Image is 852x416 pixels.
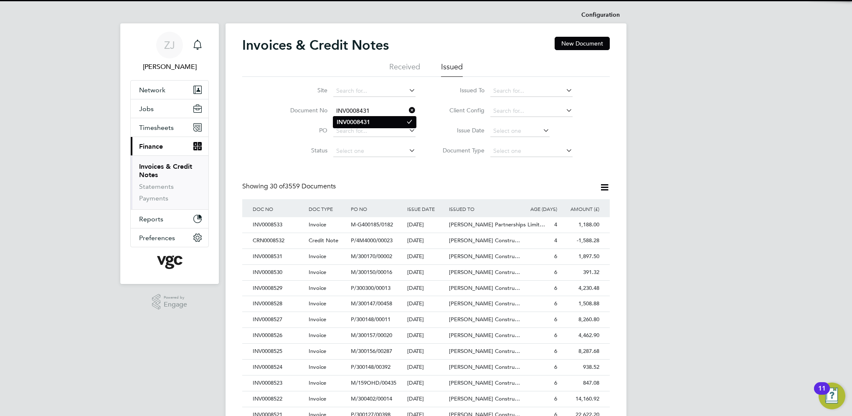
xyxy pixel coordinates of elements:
[559,233,601,249] div: -1,588.28
[554,253,557,260] span: 6
[449,269,520,276] span: [PERSON_NAME] Constru…
[449,284,520,292] span: [PERSON_NAME] Constru…
[449,348,520,355] span: [PERSON_NAME] Constru…
[270,182,285,190] span: 30 of
[351,237,393,244] span: P/4M4000/00023
[309,269,326,276] span: Invoice
[449,221,545,228] span: [PERSON_NAME] Partnerships Limit…
[405,360,447,375] div: [DATE]
[307,199,349,218] div: DOC TYPE
[517,199,559,218] div: AGE (DAYS)
[405,375,447,391] div: [DATE]
[351,379,396,386] span: M/159OHD/00435
[405,249,447,264] div: [DATE]
[554,284,557,292] span: 6
[309,395,326,402] span: Invoice
[251,281,307,296] div: INV0008529
[351,300,392,307] span: M/300147/00458
[449,363,520,370] span: [PERSON_NAME] Constru…
[130,62,209,72] span: Zoe James
[351,316,390,323] span: P/300148/00011
[559,312,601,327] div: 8,260.80
[309,284,326,292] span: Invoice
[351,253,392,260] span: M/300170/00002
[405,281,447,296] div: [DATE]
[490,145,573,157] input: Select one
[449,332,520,339] span: [PERSON_NAME] Constru…
[559,281,601,296] div: 4,230.48
[152,294,188,310] a: Powered byEngage
[139,183,174,190] a: Statements
[490,85,573,97] input: Search for...
[405,199,447,218] div: ISSUE DATE
[349,199,405,218] div: PO NO
[309,237,338,244] span: Credit Note
[139,215,163,223] span: Reports
[351,284,390,292] span: P/300300/00013
[447,199,517,218] div: ISSUED TO
[251,296,307,312] div: INV0008528
[131,137,208,155] button: Finance
[436,127,484,134] label: Issue Date
[818,388,826,399] div: 11
[130,256,209,269] a: Go to home page
[449,300,520,307] span: [PERSON_NAME] Constru…
[405,344,447,359] div: [DATE]
[559,344,601,359] div: 8,287.68
[554,269,557,276] span: 6
[405,391,447,407] div: [DATE]
[309,332,326,339] span: Invoice
[554,395,557,402] span: 6
[405,312,447,327] div: [DATE]
[131,155,208,209] div: Finance
[559,249,601,264] div: 1,897.50
[139,124,174,132] span: Timesheets
[131,118,208,137] button: Timesheets
[139,194,168,202] a: Payments
[279,127,327,134] label: PO
[389,62,420,77] li: Received
[242,182,337,191] div: Showing
[251,217,307,233] div: INV0008533
[351,332,392,339] span: M/300157/00020
[120,23,219,284] nav: Main navigation
[164,301,187,308] span: Engage
[405,296,447,312] div: [DATE]
[405,265,447,280] div: [DATE]
[441,62,463,77] li: Issued
[309,379,326,386] span: Invoice
[559,375,601,391] div: 847.08
[251,391,307,407] div: INV0008522
[405,328,447,343] div: [DATE]
[581,7,620,23] li: Configuration
[449,253,520,260] span: [PERSON_NAME] Constru…
[559,217,601,233] div: 1,188.00
[436,107,484,114] label: Client Config
[449,237,520,244] span: [PERSON_NAME] Constru…
[436,147,484,154] label: Document Type
[559,265,601,280] div: 391.32
[554,363,557,370] span: 6
[449,379,520,386] span: [PERSON_NAME] Constru…
[436,86,484,94] label: Issued To
[554,332,557,339] span: 6
[555,37,610,50] button: New Document
[270,182,336,190] span: 3559 Documents
[559,391,601,407] div: 14,160.92
[251,233,307,249] div: CRN0008532
[333,105,416,117] input: Search for...
[131,228,208,247] button: Preferences
[279,147,327,154] label: Status
[139,86,165,94] span: Network
[139,142,163,150] span: Finance
[251,312,307,327] div: INV0008527
[554,221,557,228] span: 4
[164,40,175,51] span: ZJ
[131,210,208,228] button: Reports
[309,363,326,370] span: Invoice
[139,162,192,179] a: Invoices & Credit Notes
[559,296,601,312] div: 1,508.88
[351,363,390,370] span: P/300148/00392
[309,300,326,307] span: Invoice
[309,253,326,260] span: Invoice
